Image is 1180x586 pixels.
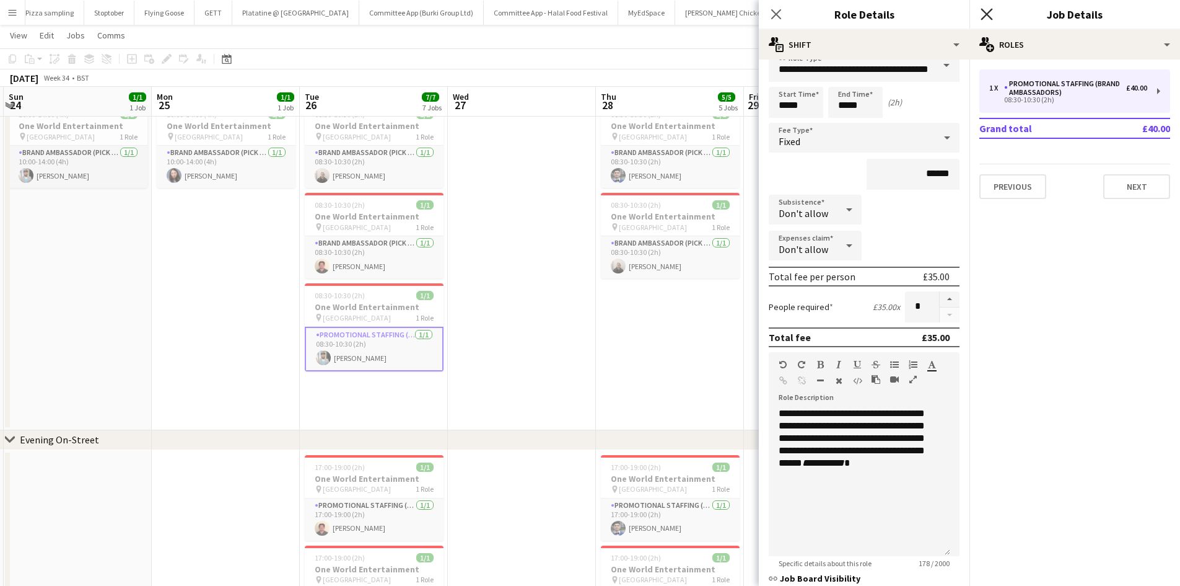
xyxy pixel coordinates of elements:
span: [GEOGRAPHIC_DATA] [323,575,391,584]
span: Don't allow [779,243,828,255]
span: 1 Role [268,132,286,141]
h3: Job Board Visibility [769,573,959,584]
app-job-card: 17:00-19:00 (2h)1/1One World Entertainment [GEOGRAPHIC_DATA]1 RolePromotional Staffing (Brand Amb... [305,455,444,541]
div: 08:30-10:30 (2h)1/1One World Entertainment [GEOGRAPHIC_DATA]1 RoleBrand Ambassador (Pick up)1/108... [305,193,444,278]
span: [GEOGRAPHIC_DATA] [323,313,391,322]
span: [GEOGRAPHIC_DATA] [323,132,391,141]
span: Don't allow [779,207,828,220]
span: 1/1 [129,92,146,102]
span: Fixed [779,135,800,148]
button: Ordered List [909,360,917,370]
div: 08:30-10:30 (2h)1/1One World Entertainment [GEOGRAPHIC_DATA]1 RoleBrand Ambassador (Pick up)1/108... [305,102,444,188]
button: Horizontal Line [816,376,824,386]
button: Unordered List [890,360,899,370]
button: Committee App (Burki Group Ltd) [359,1,484,25]
div: 7 Jobs [422,103,442,112]
a: Comms [92,27,130,43]
app-job-card: 17:00-19:00 (2h)1/1One World Entertainment [GEOGRAPHIC_DATA]1 RolePromotional Staffing (Brand Amb... [601,455,740,541]
span: 24 [7,98,24,112]
span: 25 [155,98,173,112]
div: 1 Job [129,103,146,112]
button: GETT [194,1,232,25]
td: £40.00 [1103,118,1170,138]
span: 1 Role [712,575,730,584]
app-card-role: Brand Ambassador (Pick up)1/110:00-14:00 (4h)[PERSON_NAME] [157,146,295,188]
button: MyEdSpace [618,1,675,25]
div: 10:00-14:00 (4h)1/1One World Entertainment [GEOGRAPHIC_DATA]1 RoleBrand Ambassador (Pick up)1/110... [157,102,295,188]
span: 29 [747,98,759,112]
div: Evening On-Street [20,433,99,446]
app-job-card: 08:30-10:30 (2h)1/1One World Entertainment [GEOGRAPHIC_DATA]1 RoleBrand Ambassador (Pick up)1/108... [601,102,740,188]
app-card-role: Brand Ambassador (Pick up)1/110:00-14:00 (4h)[PERSON_NAME] [9,146,147,188]
div: [DATE] [10,72,38,84]
span: [GEOGRAPHIC_DATA] [175,132,243,141]
button: Strikethrough [872,360,880,370]
div: 08:30-10:30 (2h) [989,97,1147,103]
h3: Role Details [759,6,969,22]
span: 17:00-19:00 (2h) [611,553,661,562]
span: [GEOGRAPHIC_DATA] [619,223,687,232]
span: 08:30-10:30 (2h) [315,291,365,300]
app-card-role: Brand Ambassador (Pick up)1/108:30-10:30 (2h)[PERSON_NAME] [305,236,444,278]
span: [GEOGRAPHIC_DATA] [27,132,95,141]
app-card-role: Promotional Staffing (Brand Ambassadors)1/108:30-10:30 (2h)[PERSON_NAME] [305,327,444,371]
div: Total fee per person [769,270,855,283]
div: 1 Job [278,103,294,112]
span: Comms [97,30,125,41]
h3: One World Entertainment [601,473,740,484]
app-card-role: Promotional Staffing (Brand Ambassadors)1/117:00-19:00 (2h)[PERSON_NAME] [601,499,740,541]
h3: One World Entertainment [601,211,740,222]
h3: One World Entertainment [305,211,444,222]
span: 26 [303,98,319,112]
app-job-card: 08:30-10:30 (2h)1/1One World Entertainment [GEOGRAPHIC_DATA]1 RolePromotional Staffing (Brand Amb... [305,283,444,371]
div: BST [77,73,89,82]
h3: One World Entertainment [9,120,147,131]
span: 1/1 [416,291,434,300]
span: 27 [451,98,469,112]
span: 5/5 [718,92,735,102]
span: Tue [305,91,319,102]
button: Clear Formatting [834,376,843,386]
button: Italic [834,360,843,370]
button: Platatine @ [GEOGRAPHIC_DATA] [232,1,359,25]
button: Committee App - Halal Food Festival [484,1,618,25]
h3: One World Entertainment [305,564,444,575]
span: [GEOGRAPHIC_DATA] [323,223,391,232]
span: [GEOGRAPHIC_DATA] [323,484,391,494]
button: Bold [816,360,824,370]
div: Total fee [769,331,811,344]
div: Shift [759,30,969,60]
a: View [5,27,32,43]
span: 28 [599,98,616,112]
span: 08:30-10:30 (2h) [315,200,365,210]
span: 1/1 [712,463,730,472]
span: 1 Role [120,132,138,141]
span: 178 / 2000 [909,559,959,568]
span: 1/1 [712,200,730,210]
h3: One World Entertainment [157,120,295,131]
span: Specific details about this role [769,559,881,568]
span: 1 Role [416,313,434,322]
span: Jobs [66,30,85,41]
div: £40.00 [1126,84,1147,92]
div: 5 Jobs [719,103,738,112]
span: [GEOGRAPHIC_DATA] [619,484,687,494]
span: 17:00-19:00 (2h) [315,553,365,562]
button: Fullscreen [909,375,917,384]
div: 1 x [989,84,1004,92]
span: 17:00-19:00 (2h) [611,463,661,472]
app-job-card: 08:30-10:30 (2h)1/1One World Entertainment [GEOGRAPHIC_DATA]1 RoleBrand Ambassador (Pick up)1/108... [601,193,740,278]
div: £35.00 [923,270,950,283]
a: Edit [35,27,59,43]
h3: One World Entertainment [601,564,740,575]
span: 1/1 [712,553,730,562]
h3: One World Entertainment [601,120,740,131]
button: Text Color [927,360,936,370]
span: Fri [749,91,759,102]
span: 1/1 [416,553,434,562]
span: Wed [453,91,469,102]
